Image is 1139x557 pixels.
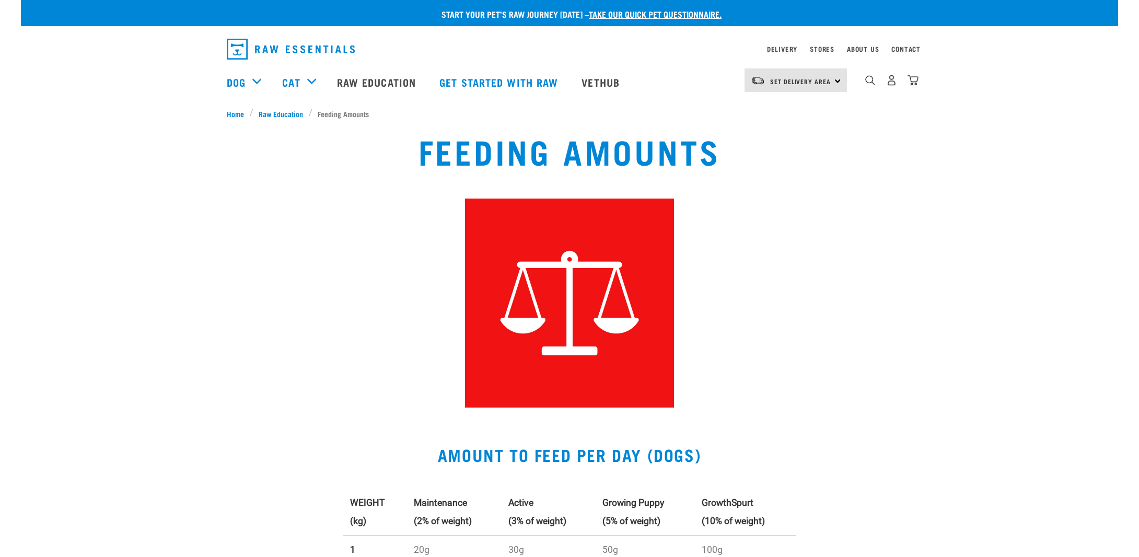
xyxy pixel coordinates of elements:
[227,108,912,119] nav: breadcrumbs
[465,199,674,408] img: Instagram_Core-Brand_Wildly-Good-Nutrition-3.jpg
[589,11,722,16] a: take our quick pet questionnaire.
[865,75,875,85] img: home-icon-1@2x.png
[702,497,731,508] strong: Growth
[218,34,921,64] nav: dropdown navigation
[327,61,429,103] a: Raw Education
[414,516,472,526] strong: (2% of weight)
[350,544,355,555] strong: 1
[571,61,633,103] a: Vethub
[602,497,664,526] strong: Growing Puppy (5% of weight)
[227,108,250,119] a: Home
[253,108,309,119] a: Raw Education
[227,445,912,464] h2: AMOUNT TO FEED PER DAY (DOGS)
[414,497,467,508] strong: Maintenance
[429,61,571,103] a: Get started with Raw
[810,47,834,51] a: Stores
[259,108,303,119] span: Raw Education
[891,47,921,51] a: Contact
[21,61,1118,103] nav: dropdown navigation
[731,497,753,508] strong: Spurt
[751,76,765,85] img: van-moving.png
[886,75,897,86] img: user.png
[227,74,246,90] a: Dog
[227,108,244,119] span: Home
[767,47,797,51] a: Delivery
[350,497,385,526] strong: WEIGHT (kg)
[227,39,355,60] img: Raw Essentials Logo
[508,516,566,526] strong: (3% of weight)
[770,79,831,83] span: Set Delivery Area
[419,132,721,169] h1: Feeding Amounts
[908,75,919,86] img: home-icon@2x.png
[702,516,765,526] strong: (10% of weight)
[508,497,533,508] strong: Active
[847,47,879,51] a: About Us
[282,74,300,90] a: Cat
[29,8,1126,20] p: Start your pet’s raw journey [DATE] –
